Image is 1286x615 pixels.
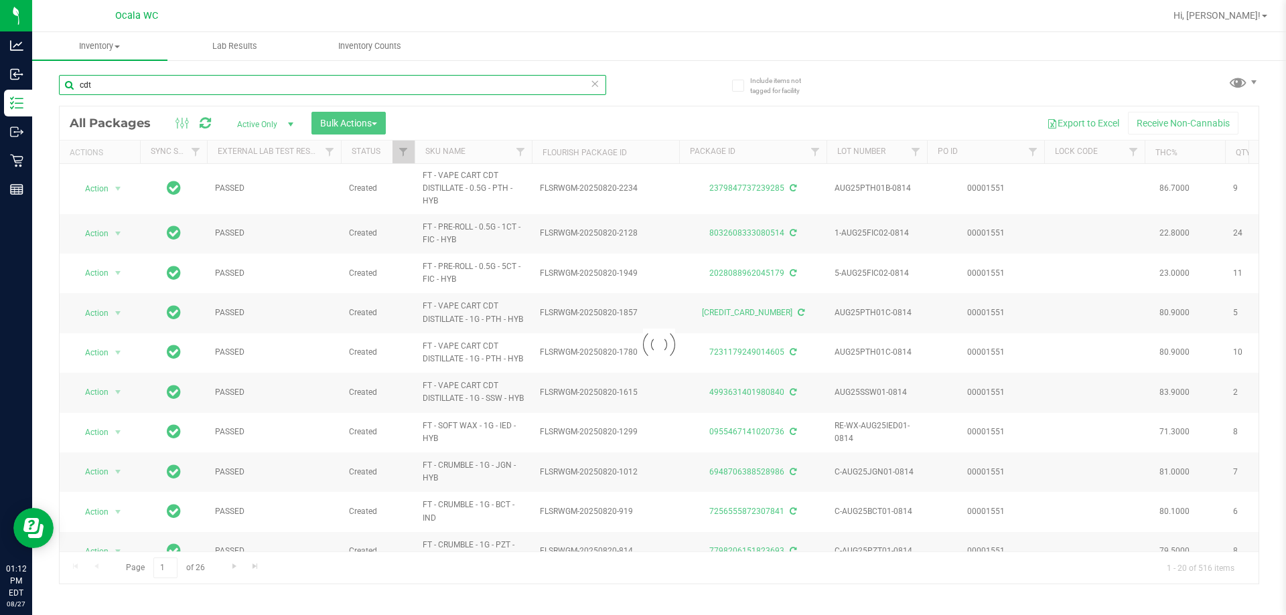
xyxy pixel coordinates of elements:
[750,76,817,96] span: Include items not tagged for facility
[10,96,23,110] inline-svg: Inventory
[6,599,26,609] p: 08/27
[32,40,167,52] span: Inventory
[302,32,437,60] a: Inventory Counts
[32,32,167,60] a: Inventory
[10,154,23,167] inline-svg: Retail
[10,125,23,139] inline-svg: Outbound
[13,508,54,548] iframe: Resource center
[59,75,606,95] input: Search Package ID, Item Name, SKU, Lot or Part Number...
[10,183,23,196] inline-svg: Reports
[115,10,158,21] span: Ocala WC
[10,68,23,81] inline-svg: Inbound
[194,40,275,52] span: Lab Results
[1173,10,1261,21] span: Hi, [PERSON_NAME]!
[6,563,26,599] p: 01:12 PM EDT
[10,39,23,52] inline-svg: Analytics
[320,40,419,52] span: Inventory Counts
[167,32,303,60] a: Lab Results
[590,75,599,92] span: Clear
